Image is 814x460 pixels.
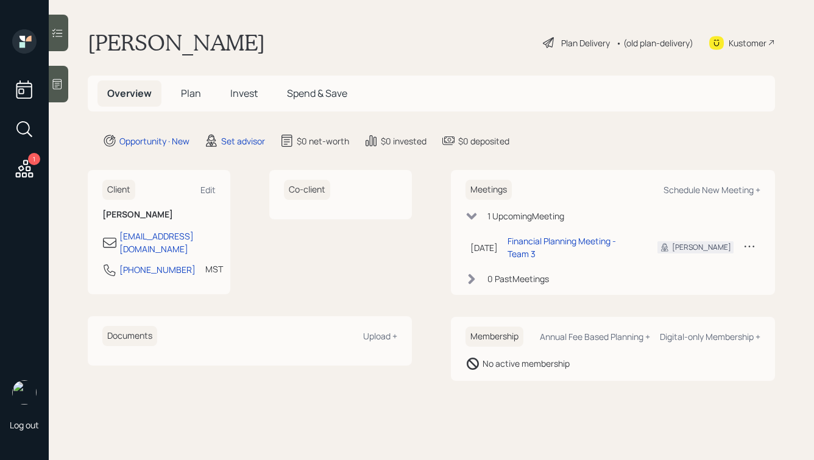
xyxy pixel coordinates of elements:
[470,241,498,254] div: [DATE]
[363,330,397,342] div: Upload +
[561,37,610,49] div: Plan Delivery
[284,180,330,200] h6: Co-client
[458,135,509,147] div: $0 deposited
[672,242,731,253] div: [PERSON_NAME]
[205,263,223,275] div: MST
[465,180,512,200] h6: Meetings
[119,230,216,255] div: [EMAIL_ADDRESS][DOMAIN_NAME]
[508,235,638,260] div: Financial Planning Meeting - Team 3
[660,331,760,342] div: Digital-only Membership +
[119,263,196,276] div: [PHONE_NUMBER]
[119,135,189,147] div: Opportunity · New
[181,87,201,100] span: Plan
[221,135,265,147] div: Set advisor
[381,135,426,147] div: $0 invested
[102,210,216,220] h6: [PERSON_NAME]
[664,184,760,196] div: Schedule New Meeting +
[465,327,523,347] h6: Membership
[487,210,564,222] div: 1 Upcoming Meeting
[729,37,766,49] div: Kustomer
[10,419,39,431] div: Log out
[102,180,135,200] h6: Client
[297,135,349,147] div: $0 net-worth
[616,37,693,49] div: • (old plan-delivery)
[483,357,570,370] div: No active membership
[540,331,650,342] div: Annual Fee Based Planning +
[487,272,549,285] div: 0 Past Meeting s
[88,29,265,56] h1: [PERSON_NAME]
[102,326,157,346] h6: Documents
[230,87,258,100] span: Invest
[12,380,37,405] img: hunter_neumayer.jpg
[200,184,216,196] div: Edit
[28,153,40,165] div: 1
[287,87,347,100] span: Spend & Save
[107,87,152,100] span: Overview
